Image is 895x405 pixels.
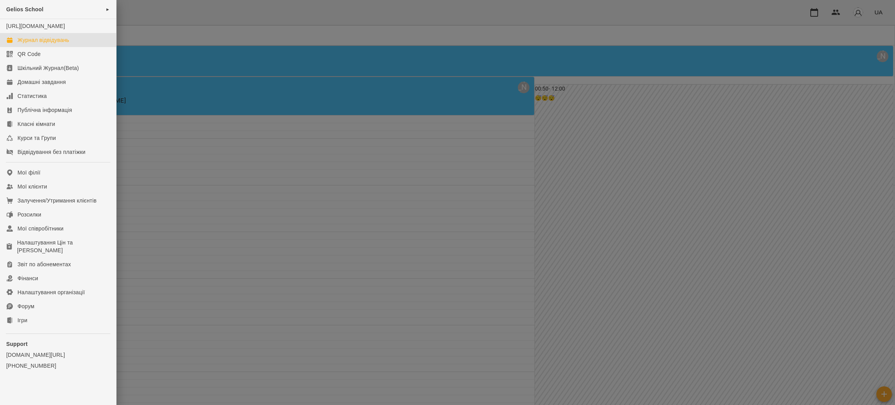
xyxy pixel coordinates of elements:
a: [PHONE_NUMBER] [6,362,110,370]
div: Фінанси [17,274,38,282]
div: Публічна інформація [17,106,72,114]
div: Відвідування без платіжки [17,148,85,156]
div: Мої філії [17,169,40,176]
div: Журнал відвідувань [17,36,69,44]
div: Налаштування організації [17,288,85,296]
a: [URL][DOMAIN_NAME] [6,23,65,29]
div: Налаштування Цін та [PERSON_NAME] [17,239,110,254]
div: Шкільний Журнал(Beta) [17,64,79,72]
span: Gelios School [6,6,44,12]
div: Мої клієнти [17,183,47,190]
div: Залучення/Утримання клієнтів [17,197,97,204]
div: Класні кімнати [17,120,55,128]
div: Розсилки [17,211,41,218]
div: Форум [17,302,35,310]
div: Домашні завдання [17,78,66,86]
p: Support [6,340,110,348]
div: Мої співробітники [17,225,64,232]
div: Курси та Групи [17,134,56,142]
span: ► [106,6,110,12]
a: [DOMAIN_NAME][URL] [6,351,110,359]
div: Статистика [17,92,47,100]
div: Звіт по абонементах [17,260,71,268]
div: Ігри [17,316,27,324]
div: QR Code [17,50,41,58]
